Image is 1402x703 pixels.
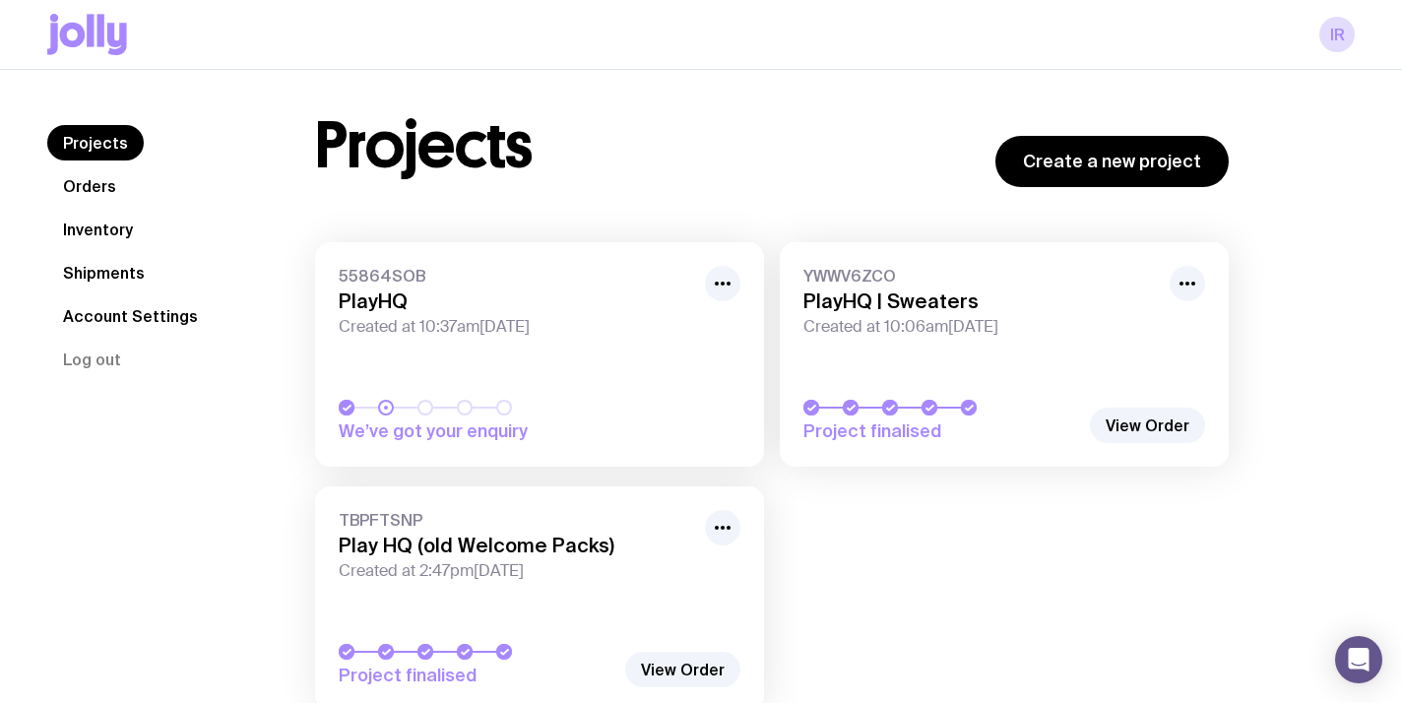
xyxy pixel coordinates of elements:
[625,652,740,687] a: View Order
[47,168,132,204] a: Orders
[47,298,214,334] a: Account Settings
[47,342,137,377] button: Log out
[47,255,160,290] a: Shipments
[339,534,693,557] h3: Play HQ (old Welcome Packs)
[1090,408,1205,443] a: View Order
[339,664,614,687] span: Project finalised
[339,561,693,581] span: Created at 2:47pm[DATE]
[339,510,693,530] span: TBPFTSNP
[780,242,1229,467] a: YWWV6ZCOPlayHQ | SweatersCreated at 10:06am[DATE]Project finalised
[315,114,533,177] h1: Projects
[803,419,1079,443] span: Project finalised
[339,317,693,337] span: Created at 10:37am[DATE]
[995,136,1229,187] a: Create a new project
[1335,636,1382,683] div: Open Intercom Messenger
[339,266,693,286] span: 55864SOB
[803,317,1158,337] span: Created at 10:06am[DATE]
[339,289,693,313] h3: PlayHQ
[339,419,614,443] span: We’ve got your enquiry
[315,242,764,467] a: 55864SOBPlayHQCreated at 10:37am[DATE]We’ve got your enquiry
[803,266,1158,286] span: YWWV6ZCO
[47,212,149,247] a: Inventory
[47,125,144,160] a: Projects
[1319,17,1355,52] a: IR
[803,289,1158,313] h3: PlayHQ | Sweaters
